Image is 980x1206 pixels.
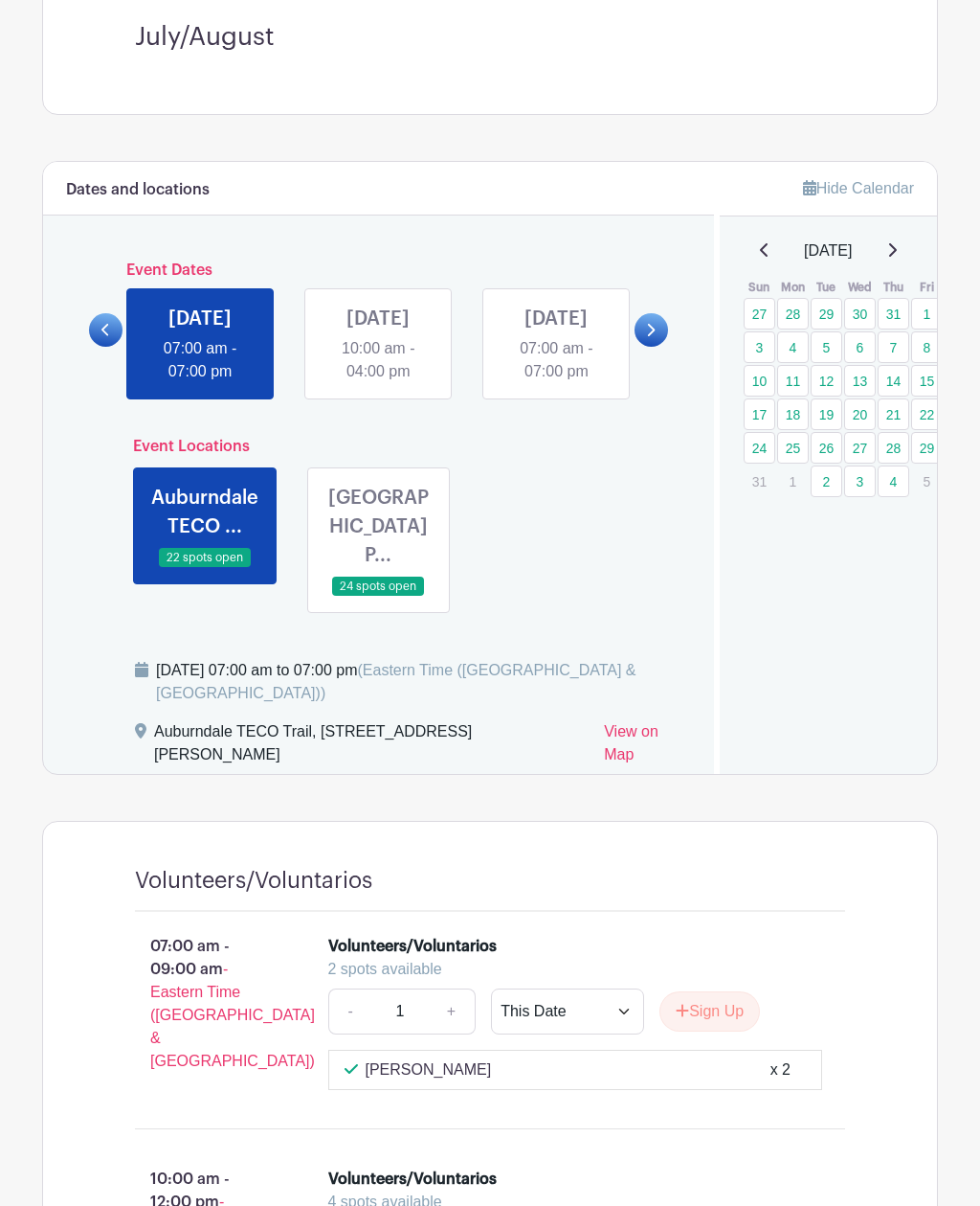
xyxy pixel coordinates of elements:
[135,22,845,53] h3: July/August
[770,1058,791,1081] div: x 2
[154,720,589,774] div: Auburndale TECO Trail, [STREET_ADDRESS][PERSON_NAME]
[804,239,852,262] span: [DATE]
[744,466,775,496] p: 31
[777,298,809,330] a: 28
[744,365,775,397] a: 10
[328,989,372,1035] a: -
[777,365,809,397] a: 11
[844,298,876,330] a: 30
[122,262,635,280] h6: Event Dates
[743,278,776,297] th: Sun
[844,365,876,397] a: 13
[776,278,810,297] th: Mon
[844,466,876,497] a: 3
[878,398,909,430] a: 21
[135,868,372,895] h4: Volunteers/Voluntarios
[428,989,476,1035] a: +
[878,365,909,397] a: 14
[156,659,691,705] div: [DATE] 07:00 am to 07:00 pm
[811,331,842,363] a: 5
[744,331,775,363] a: 3
[744,432,775,464] a: 24
[878,466,909,497] a: 4
[328,958,808,981] div: 2 spots available
[328,1168,497,1191] div: Volunteers/Voluntarios
[844,331,876,363] a: 6
[911,398,943,430] a: 22
[911,466,943,496] p: 5
[811,298,842,330] a: 29
[811,365,842,397] a: 12
[878,432,909,464] a: 28
[777,432,809,464] a: 25
[811,466,842,497] a: 2
[843,278,877,297] th: Wed
[604,720,690,774] a: View on Map
[877,278,910,297] th: Thu
[878,298,909,330] a: 31
[811,398,842,430] a: 19
[156,662,636,701] span: (Eastern Time ([GEOGRAPHIC_DATA] & [GEOGRAPHIC_DATA]))
[777,398,809,430] a: 18
[118,438,639,456] h6: Event Locations
[66,181,210,199] h6: Dates and locations
[810,278,843,297] th: Tue
[150,961,315,1069] span: - Eastern Time ([GEOGRAPHIC_DATA] & [GEOGRAPHIC_DATA])
[744,298,775,330] a: 27
[911,331,943,363] a: 8
[104,927,298,1081] p: 07:00 am - 09:00 am
[911,432,943,464] a: 29
[911,298,943,330] a: 1
[744,398,775,430] a: 17
[811,432,842,464] a: 26
[844,398,876,430] a: 20
[366,1058,492,1081] p: [PERSON_NAME]
[777,466,809,496] p: 1
[803,180,914,196] a: Hide Calendar
[911,365,943,397] a: 15
[878,331,909,363] a: 7
[777,331,809,363] a: 4
[910,278,944,297] th: Fri
[659,991,760,1032] button: Sign Up
[328,935,497,958] div: Volunteers/Voluntarios
[844,432,876,464] a: 27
